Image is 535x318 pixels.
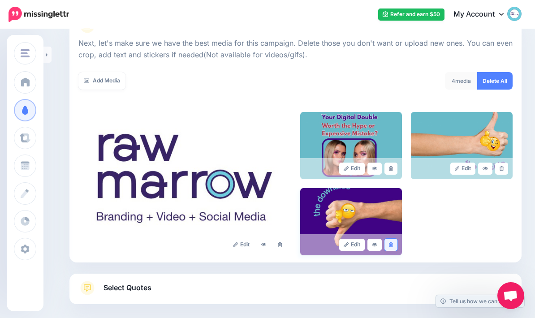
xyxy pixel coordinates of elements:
img: ae8d73ed8ad28b1e81394653c8567498_large.jpg [300,112,402,179]
img: Missinglettr [9,7,69,22]
a: Tell us how we can improve [436,295,524,307]
img: 1d3f43407df8094f4fff14114a746172_large.jpg [411,112,513,179]
p: Next, let's make sure we have the best media for this campaign. Delete those you don't want or up... [78,38,513,61]
a: Open chat [497,282,524,309]
a: Delete All [477,72,513,90]
img: 11987bcc59d9c645622cca97e5206a54_large.jpg [300,188,402,255]
a: Edit [339,163,365,175]
div: Select Media [78,33,513,255]
img: 2958ed74a675beeb28a2021c82e12808_large.jpg [78,112,291,255]
a: Select Quotes [78,281,513,304]
a: Edit [450,163,476,175]
a: Add Media [78,72,125,90]
a: My Account [444,4,522,26]
span: 4 [452,77,455,84]
a: Refer and earn $50 [378,9,444,21]
a: Edit [339,239,365,251]
span: Select Quotes [104,282,151,294]
a: Edit [229,239,254,251]
div: media [445,72,478,90]
img: menu.png [21,49,30,57]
